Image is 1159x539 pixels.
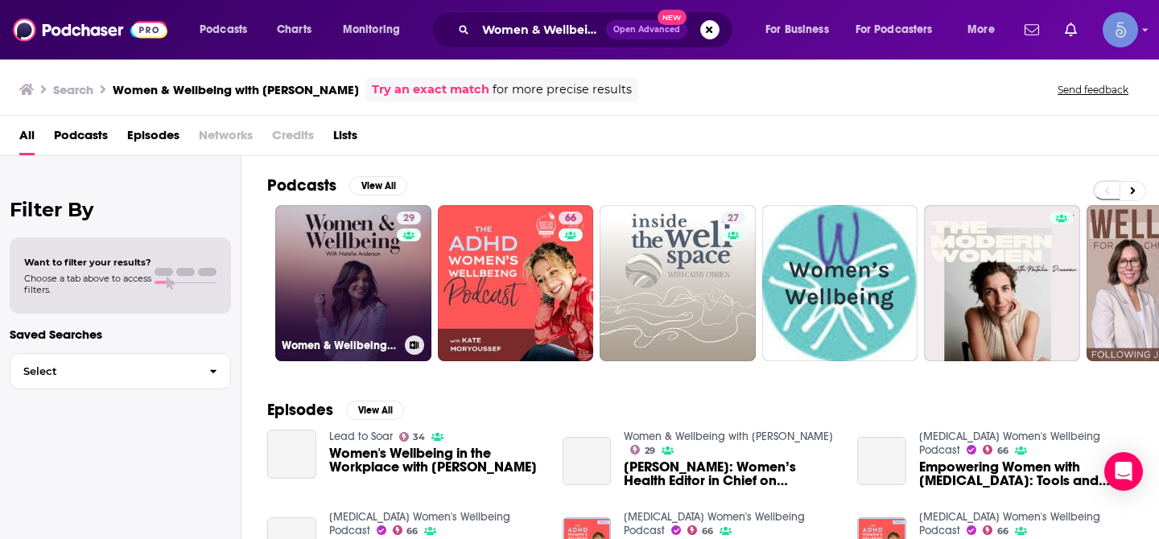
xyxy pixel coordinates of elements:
a: Lists [333,122,357,155]
button: Open AdvancedNew [606,20,687,39]
a: 27 [600,205,756,361]
a: 34 [399,432,426,442]
img: Podchaser - Follow, Share and Rate Podcasts [13,14,167,45]
span: For Business [765,19,829,41]
a: EpisodesView All [267,400,404,420]
a: Claire Sanderson: Women’s Health Editor in Chief on Wellbeing, Diet Culture & Battling Depression [563,437,612,486]
span: 66 [997,528,1008,535]
span: 66 [702,528,713,535]
span: New [658,10,687,25]
span: Logged in as Spiral5-G1 [1103,12,1138,47]
span: Charts [277,19,311,41]
a: 66 [438,205,594,361]
h2: Filter By [10,198,231,221]
h3: Women & Wellbeing with [PERSON_NAME] [113,82,359,97]
span: 29 [403,211,415,227]
span: for more precise results [493,80,632,99]
button: open menu [332,17,421,43]
div: Search podcasts, credits, & more... [447,11,749,48]
a: All [19,122,35,155]
span: Select [10,366,196,376]
a: Claire Sanderson: Women’s Health Editor in Chief on Wellbeing, Diet Culture & Battling Depression [624,460,838,488]
span: For Podcasters [856,19,933,41]
button: Show profile menu [1103,12,1138,47]
a: 66 [559,212,583,224]
h2: Podcasts [267,175,336,195]
a: 66 [983,525,1008,535]
a: Lead to Soar [329,430,393,443]
a: Try an exact match [372,80,489,99]
span: 29 [645,447,655,455]
span: Open Advanced [613,26,680,34]
span: Choose a tab above to access filters. [24,273,151,295]
button: Send feedback [1053,83,1133,97]
a: Podcasts [54,122,108,155]
a: Charts [266,17,321,43]
button: Select [10,353,231,389]
a: Show notifications dropdown [1058,16,1083,43]
button: open menu [754,17,849,43]
input: Search podcasts, credits, & more... [476,17,606,43]
button: open menu [845,17,956,43]
p: Saved Searches [10,327,231,342]
span: Monitoring [343,19,400,41]
span: Networks [199,122,253,155]
a: Empowering Women with ADHD: Tools and Strategies for Better Wellbeing [919,460,1133,488]
button: View All [346,401,404,420]
span: 34 [413,434,425,441]
button: View All [349,176,407,195]
span: Empowering Women with [MEDICAL_DATA]: Tools and Strategies for Better Wellbeing [919,460,1133,488]
button: open menu [188,17,268,43]
span: More [967,19,995,41]
a: Empowering Women with ADHD: Tools and Strategies for Better Wellbeing [857,437,906,486]
span: 66 [406,528,418,535]
img: User Profile [1103,12,1138,47]
a: Women's Wellbeing in the Workplace with Natalie Moore [267,430,316,479]
span: 27 [728,211,739,227]
a: Women & Wellbeing with Natalie Anderson [624,430,833,443]
a: ADHD Women's Wellbeing Podcast [919,510,1100,537]
button: open menu [956,17,1015,43]
a: 66 [687,525,713,535]
a: Women's Wellbeing in the Workplace with Natalie Moore [329,446,543,474]
a: 29 [630,445,655,455]
a: 66 [983,445,1008,455]
span: Credits [272,122,314,155]
a: PodcastsView All [267,175,407,195]
span: [PERSON_NAME]: Women’s Health Editor in Chief on Wellbeing, Diet Culture & Battling [MEDICAL_DATA] [624,460,838,488]
a: 27 [721,212,745,224]
a: Episodes [127,122,179,155]
a: ADHD Women's Wellbeing Podcast [624,510,805,537]
a: ADHD Women's Wellbeing Podcast [329,510,510,537]
a: Show notifications dropdown [1018,16,1046,43]
div: Open Intercom Messenger [1104,452,1143,491]
a: ADHD Women's Wellbeing Podcast [919,430,1100,457]
span: 66 [997,447,1008,455]
h2: Episodes [267,400,333,420]
span: Women's Wellbeing in the Workplace with [PERSON_NAME] [329,446,543,474]
span: Podcasts [200,19,247,41]
h3: Search [53,82,93,97]
a: 66 [393,525,419,535]
a: 29Women & Wellbeing with [PERSON_NAME] [275,205,431,361]
span: 66 [565,211,576,227]
a: 29 [397,212,421,224]
span: Want to filter your results? [24,257,151,268]
h3: Women & Wellbeing with [PERSON_NAME] [282,339,398,352]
